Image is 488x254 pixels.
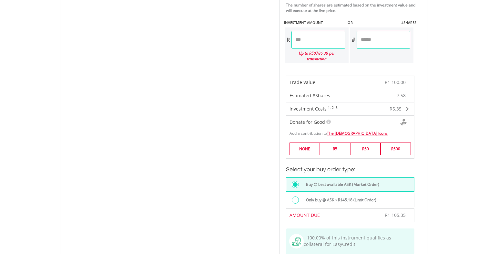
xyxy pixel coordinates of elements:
label: R5 [320,143,350,155]
label: -OR- [346,20,354,25]
span: Estimated #Shares [290,92,330,99]
div: The number of shares are estimated based on the investment value and will execute at the live price. [286,2,418,13]
span: Trade Value [290,79,315,85]
span: R5.35 [390,106,402,112]
label: NONE [290,143,320,155]
img: Donte For Good [400,119,407,126]
span: 7.58 [397,92,406,99]
span: AMOUNT DUE [290,212,320,218]
span: R1 105.35 [385,212,406,218]
span: 100.00% of this instrument qualifies as collateral for EasyCredit. [304,235,391,247]
div: Add a contribution to [286,127,414,136]
h3: Select your buy order type: [286,165,414,174]
sup: 1, 2, 3 [328,105,338,110]
label: R500 [381,143,411,155]
div: # [350,31,357,49]
span: R1 100.00 [385,79,406,85]
span: Investment Costs [290,106,327,112]
span: Donate for Good [290,119,325,125]
div: R [285,31,291,49]
div: Up to R50786.39 per transaction [285,49,345,63]
label: #SHARES [401,20,416,25]
img: collateral-qualifying-green.svg [292,238,301,246]
label: INVESTMENT AMOUNT [284,20,323,25]
label: Buy @ best available ASK (Market Order) [302,181,379,188]
label: Only buy @ ASK ≤ R145.18 (Limit Order) [302,196,377,204]
a: The [DEMOGRAPHIC_DATA] Icons [327,131,388,136]
label: R50 [350,143,381,155]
